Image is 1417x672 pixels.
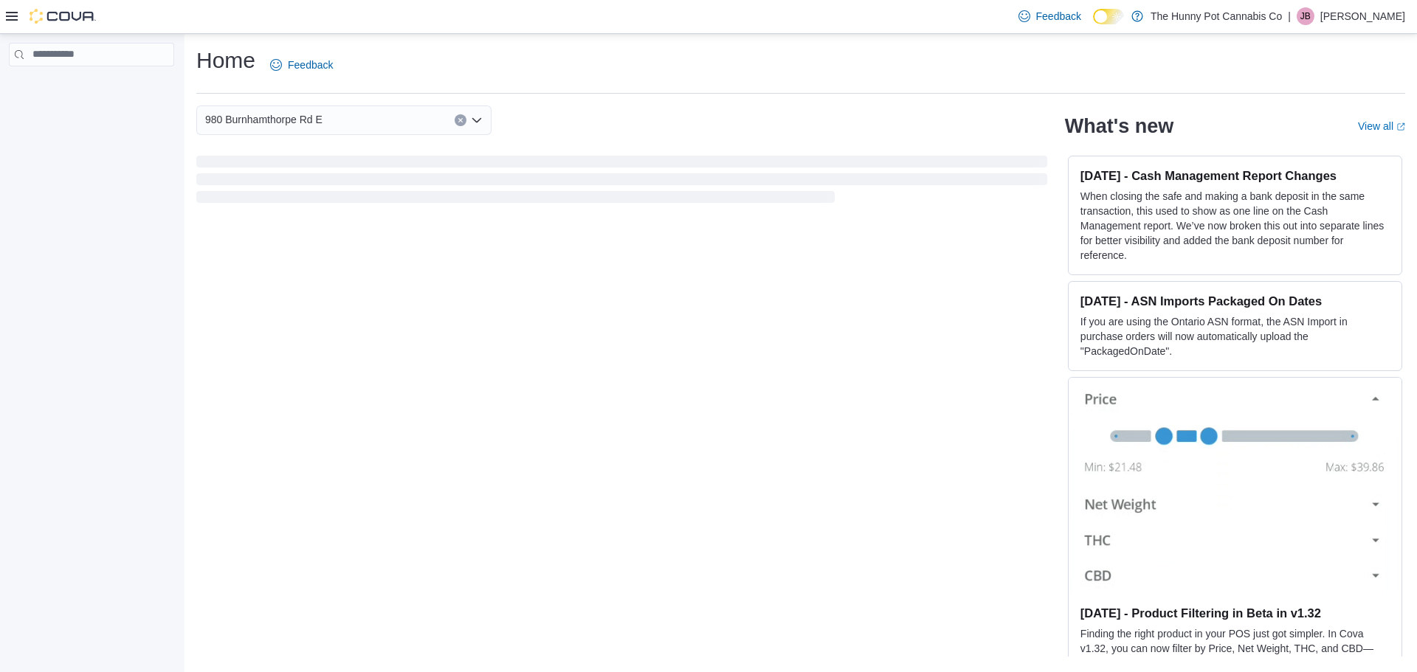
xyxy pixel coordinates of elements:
p: If you are using the Ontario ASN format, the ASN Import in purchase orders will now automatically... [1080,314,1390,358]
p: | [1288,7,1291,25]
h2: What's new [1065,114,1173,138]
nav: Complex example [9,69,174,105]
svg: External link [1396,122,1405,131]
span: JB [1300,7,1311,25]
div: Jessie Britton [1297,7,1314,25]
span: Feedback [1036,9,1081,24]
a: Feedback [1013,1,1087,31]
a: Feedback [264,50,339,80]
button: Open list of options [471,114,483,126]
h1: Home [196,46,255,75]
p: The Hunny Pot Cannabis Co [1151,7,1282,25]
a: View allExternal link [1358,120,1405,132]
span: Feedback [288,58,333,72]
button: Clear input [455,114,466,126]
img: Cova [30,9,96,24]
span: Loading [196,159,1047,206]
h3: [DATE] - Cash Management Report Changes [1080,168,1390,183]
span: 980 Burnhamthorpe Rd E [205,111,323,128]
p: When closing the safe and making a bank deposit in the same transaction, this used to show as one... [1080,189,1390,263]
input: Dark Mode [1093,9,1124,24]
p: [PERSON_NAME] [1320,7,1405,25]
h3: [DATE] - Product Filtering in Beta in v1.32 [1080,606,1390,620]
h3: [DATE] - ASN Imports Packaged On Dates [1080,294,1390,308]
